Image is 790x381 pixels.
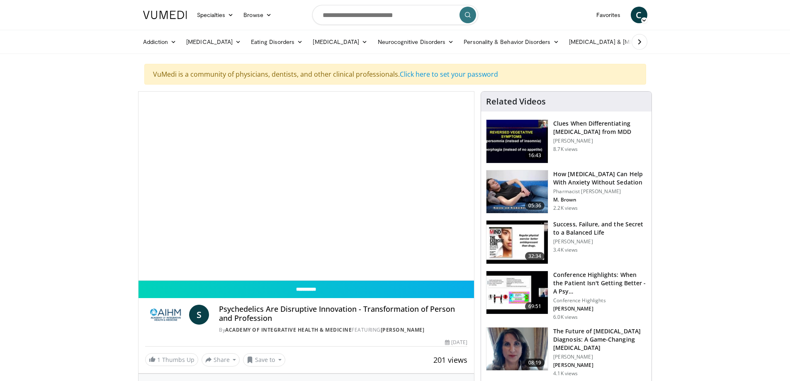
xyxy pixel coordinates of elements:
img: db580a60-f510-4a79-8dc4-8580ce2a3e19.png.150x105_q85_crop-smart_upscale.png [486,328,548,371]
p: [PERSON_NAME] [553,306,647,312]
a: 16:43 Clues When Differentiating [MEDICAL_DATA] from MDD [PERSON_NAME] 8.7K views [486,119,647,163]
a: S [189,305,209,325]
a: Click here to set your password [400,70,498,79]
a: Addiction [138,34,182,50]
a: Browse [238,7,277,23]
a: Neurocognitive Disorders [373,34,459,50]
span: 05:36 [525,201,545,210]
p: [PERSON_NAME] [553,362,647,369]
span: 1 [157,356,160,364]
p: [PERSON_NAME] [553,138,647,144]
a: C [631,7,647,23]
p: 6.0K views [553,314,578,320]
div: By FEATURING [219,326,467,334]
a: 05:36 How [MEDICAL_DATA] Can Help With Anxiety Without Sedation Pharmacist [PERSON_NAME] M. Brown... [486,170,647,214]
a: [MEDICAL_DATA] [181,34,246,50]
a: 1 Thumbs Up [145,353,198,366]
span: 32:34 [525,252,545,260]
div: VuMedi is a community of physicians, dentists, and other clinical professionals. [144,64,646,85]
button: Save to [243,353,285,366]
h4: Psychedelics Are Disruptive Innovation - Transformation of Person and Profession [219,305,467,323]
span: 08:19 [525,359,545,367]
a: 08:19 The Future of [MEDICAL_DATA] Diagnosis: A Game-Changing [MEDICAL_DATA] [PERSON_NAME] [PERSO... [486,327,647,377]
img: 7bfe4765-2bdb-4a7e-8d24-83e30517bd33.150x105_q85_crop-smart_upscale.jpg [486,170,548,214]
span: 69:51 [525,302,545,311]
span: 201 views [433,355,467,365]
span: 16:43 [525,151,545,160]
a: Academy of Integrative Health & Medicine [225,326,352,333]
a: 32:34 Success, Failure, and the Secret to a Balanced Life [PERSON_NAME] 3.4K views [486,220,647,264]
a: Eating Disorders [246,34,308,50]
a: [PERSON_NAME] [381,326,425,333]
p: Conference Highlights [553,297,647,304]
img: VuMedi Logo [143,11,187,19]
p: M. Brown [553,197,647,203]
p: 8.7K views [553,146,578,153]
img: 4362ec9e-0993-4580-bfd4-8e18d57e1d49.150x105_q85_crop-smart_upscale.jpg [486,271,548,314]
h3: How [MEDICAL_DATA] Can Help With Anxiety Without Sedation [553,170,647,187]
video-js: Video Player [139,92,474,281]
p: 4.1K views [553,370,578,377]
img: 7307c1c9-cd96-462b-8187-bd7a74dc6cb1.150x105_q85_crop-smart_upscale.jpg [486,221,548,264]
a: Specialties [192,7,239,23]
h3: Clues When Differentiating [MEDICAL_DATA] from MDD [553,119,647,136]
img: Academy of Integrative Health & Medicine [145,305,186,325]
p: 3.4K views [553,247,578,253]
a: [MEDICAL_DATA] [308,34,372,50]
h4: Related Videos [486,97,546,107]
a: Favorites [591,7,626,23]
h3: Conference Highlights: When the Patient Isn't Getting Better - A Psy… [553,271,647,296]
p: 2.2K views [553,205,578,211]
a: 69:51 Conference Highlights: When the Patient Isn't Getting Better - A Psy… Conference Highlights... [486,271,647,320]
input: Search topics, interventions [312,5,478,25]
h3: The Future of [MEDICAL_DATA] Diagnosis: A Game-Changing [MEDICAL_DATA] [553,327,647,352]
p: [PERSON_NAME] [553,354,647,360]
p: Pharmacist [PERSON_NAME] [553,188,647,195]
img: a6520382-d332-4ed3-9891-ee688fa49237.150x105_q85_crop-smart_upscale.jpg [486,120,548,163]
h3: Success, Failure, and the Secret to a Balanced Life [553,220,647,237]
p: [PERSON_NAME] [553,238,647,245]
div: [DATE] [445,339,467,346]
a: Personality & Behavior Disorders [459,34,564,50]
button: Share [202,353,240,366]
a: [MEDICAL_DATA] & [MEDICAL_DATA] [564,34,683,50]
